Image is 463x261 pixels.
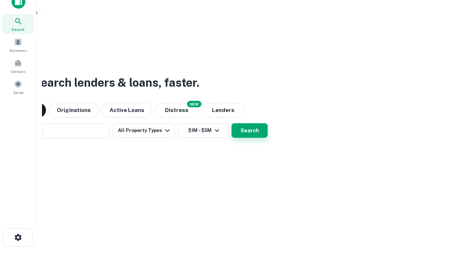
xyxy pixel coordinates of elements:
span: Borrowers [9,47,27,53]
button: Originations [49,103,99,117]
iframe: Chat Widget [427,203,463,238]
span: Contacts [11,69,25,74]
button: All Property Types [112,123,175,138]
button: Search [231,123,268,138]
div: NEW [187,101,201,107]
a: Saved [2,77,34,97]
button: Search distressed loans with lien and other non-mortgage details. [155,103,199,117]
button: $1M - $5M [178,123,229,138]
a: Contacts [2,56,34,76]
button: Lenders [201,103,245,117]
a: Search [2,14,34,34]
h3: Search lenders & loans, faster. [33,74,199,91]
span: Search [12,26,25,32]
a: Borrowers [2,35,34,55]
button: Active Loans [102,103,152,117]
span: Saved [13,90,24,95]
